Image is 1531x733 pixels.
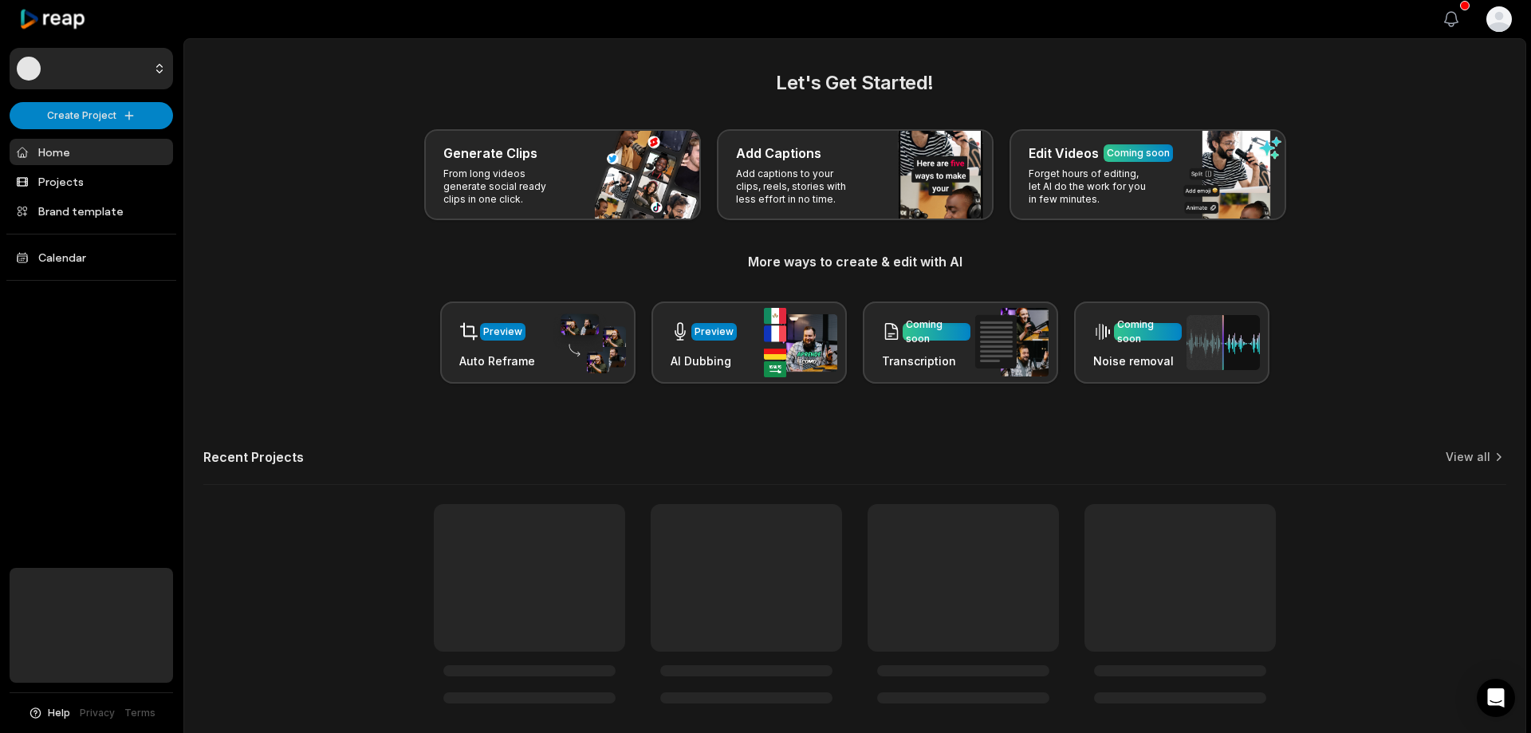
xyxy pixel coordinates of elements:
[1107,146,1170,160] div: Coming soon
[10,102,173,129] button: Create Project
[1093,353,1182,369] h3: Noise removal
[1029,144,1099,163] h3: Edit Videos
[10,198,173,224] a: Brand template
[80,706,115,720] a: Privacy
[203,449,304,465] h2: Recent Projects
[1446,449,1490,465] a: View all
[10,168,173,195] a: Projects
[882,353,970,369] h3: Transcription
[124,706,155,720] a: Terms
[736,167,860,206] p: Add captions to your clips, reels, stories with less effort in no time.
[28,706,70,720] button: Help
[671,353,737,369] h3: AI Dubbing
[10,244,173,270] a: Calendar
[483,325,522,339] div: Preview
[975,308,1049,376] img: transcription.png
[736,144,821,163] h3: Add Captions
[764,308,837,377] img: ai_dubbing.png
[1029,167,1152,206] p: Forget hours of editing, let AI do the work for you in few minutes.
[10,139,173,165] a: Home
[906,317,967,346] div: Coming soon
[459,353,535,369] h3: Auto Reframe
[443,144,537,163] h3: Generate Clips
[443,167,567,206] p: From long videos generate social ready clips in one click.
[203,252,1506,271] h3: More ways to create & edit with AI
[1477,679,1515,717] div: Open Intercom Messenger
[1187,315,1260,370] img: noise_removal.png
[203,69,1506,97] h2: Let's Get Started!
[1117,317,1179,346] div: Coming soon
[553,312,626,374] img: auto_reframe.png
[48,706,70,720] span: Help
[695,325,734,339] div: Preview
